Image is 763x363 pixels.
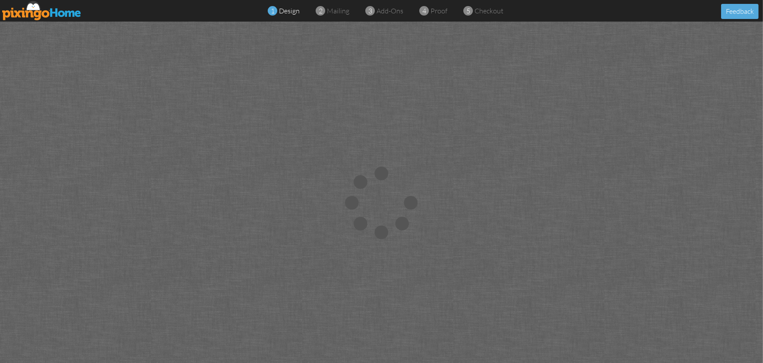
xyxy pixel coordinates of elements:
[327,6,350,15] span: mailing
[368,6,372,16] span: 3
[279,6,300,15] span: design
[377,6,404,15] span: add-ons
[721,4,759,19] button: Feedback
[319,6,323,16] span: 2
[2,1,82,20] img: pixingo logo
[466,6,470,16] span: 5
[271,6,275,16] span: 1
[475,6,504,15] span: checkout
[422,6,426,16] span: 4
[431,6,448,15] span: proof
